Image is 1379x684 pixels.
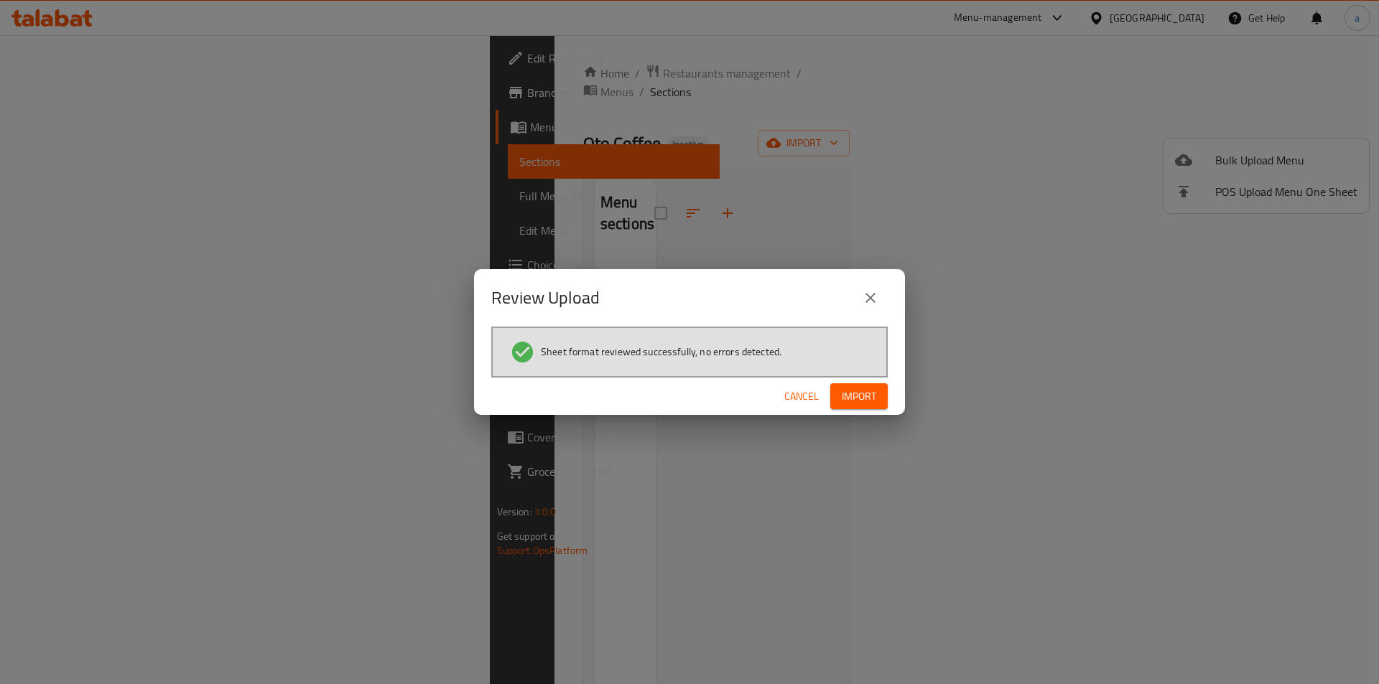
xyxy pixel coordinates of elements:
[779,383,825,410] button: Cancel
[541,345,781,359] span: Sheet format reviewed successfully, no errors detected.
[830,383,888,410] button: Import
[853,281,888,315] button: close
[491,286,600,309] h2: Review Upload
[842,388,876,406] span: Import
[784,388,819,406] span: Cancel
